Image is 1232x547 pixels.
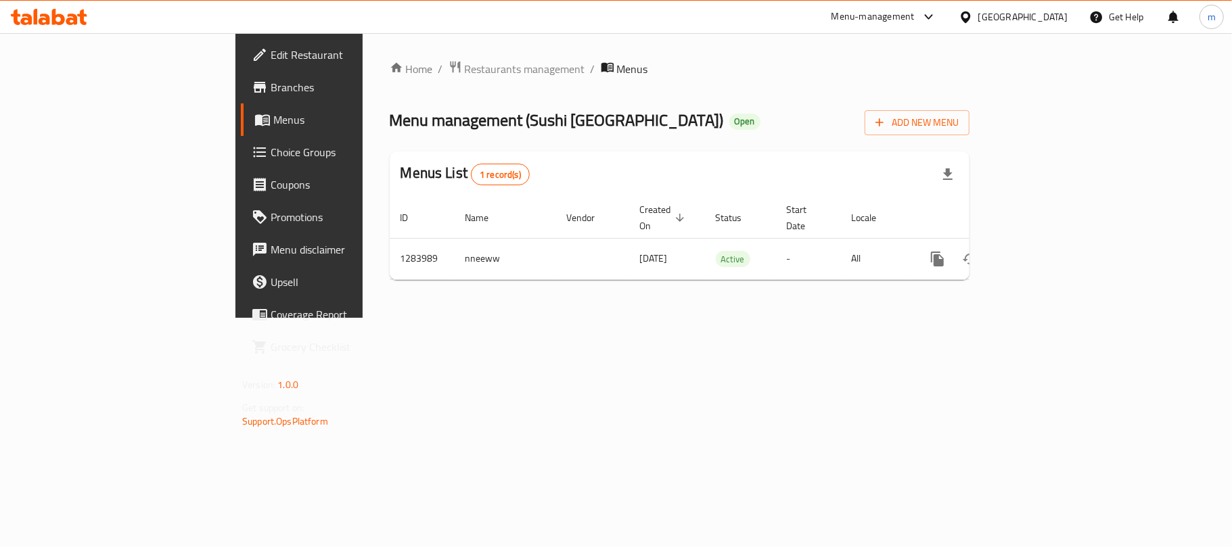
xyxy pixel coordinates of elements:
span: Edit Restaurant [271,47,430,63]
span: Menu management ( Sushi [GEOGRAPHIC_DATA] ) [390,105,724,135]
span: Version: [242,376,275,394]
a: Promotions [241,201,441,233]
a: Upsell [241,266,441,298]
span: Status [716,210,760,226]
a: Restaurants management [449,60,585,78]
span: Promotions [271,209,430,225]
a: Edit Restaurant [241,39,441,71]
div: Total records count [471,164,530,185]
button: more [921,243,954,275]
span: Coverage Report [271,306,430,323]
a: Choice Groups [241,136,441,168]
span: Open [729,116,760,127]
span: 1 record(s) [472,168,529,181]
th: Actions [911,197,1062,239]
span: Coupons [271,176,430,193]
a: Grocery Checklist [241,331,441,363]
nav: breadcrumb [390,60,969,78]
span: Choice Groups [271,144,430,160]
span: Grocery Checklist [271,339,430,355]
a: Menu disclaimer [241,233,441,266]
span: Menu disclaimer [271,241,430,258]
a: Support.OpsPlatform [242,412,328,430]
a: Coverage Report [241,298,441,331]
button: Change Status [954,243,986,275]
span: Get support on: [242,399,304,417]
span: Branches [271,79,430,95]
span: Menus [273,112,430,128]
li: / [591,61,595,77]
span: Name [465,210,507,226]
span: Restaurants management [465,61,585,77]
span: Active [716,252,750,267]
span: Add New Menu [875,114,959,131]
span: 1.0.0 [277,376,298,394]
div: Active [716,251,750,267]
span: Upsell [271,274,430,290]
span: [DATE] [640,249,668,267]
span: ID [401,210,426,226]
span: Vendor [567,210,613,226]
span: Menus [617,61,648,77]
table: enhanced table [390,197,1062,280]
div: Menu-management [831,9,915,25]
div: Export file [932,158,964,191]
h2: Menus List [401,163,530,185]
button: Add New Menu [865,110,969,135]
span: Created On [640,201,689,234]
div: [GEOGRAPHIC_DATA] [978,9,1068,24]
span: Start Date [787,201,825,234]
td: - [776,238,841,279]
div: Open [729,114,760,130]
a: Coupons [241,168,441,201]
td: All [841,238,911,279]
a: Menus [241,103,441,136]
td: nneeww [455,238,556,279]
span: m [1208,9,1216,24]
span: Locale [852,210,894,226]
a: Branches [241,71,441,103]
